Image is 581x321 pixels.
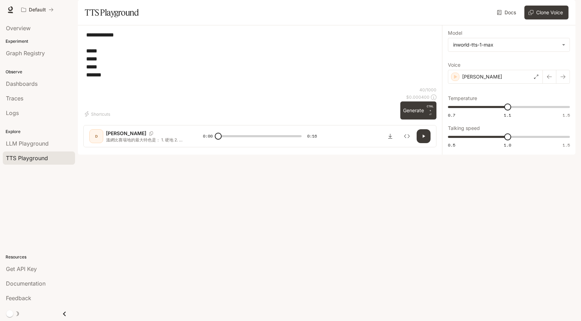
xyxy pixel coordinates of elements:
span: 1.1 [504,112,511,118]
div: inworld-tts-1-max [453,41,558,48]
button: All workspaces [18,3,57,17]
span: 1.5 [563,142,570,148]
a: Docs [496,6,519,19]
div: inworld-tts-1-max [448,38,570,51]
button: GenerateCTRL +⏎ [400,101,436,120]
span: 0.7 [448,112,455,118]
p: [PERSON_NAME] [106,130,146,137]
span: 1.0 [504,142,511,148]
button: Inspect [400,129,414,143]
h1: TTS Playground [85,6,139,19]
p: Voice [448,63,460,67]
p: ⏎ [427,104,434,117]
button: Shortcuts [83,108,113,120]
span: 0:00 [203,133,213,140]
p: CTRL + [427,104,434,113]
div: D [91,131,102,142]
p: Temperature [448,96,477,101]
p: 40 / 1000 [419,87,436,93]
button: Copy Voice ID [146,131,156,135]
span: 1.5 [563,112,570,118]
p: [PERSON_NAME] [462,73,502,80]
p: 溫網比賽場地的最大特色是： 1. 硬地 2. 紅土 3. 草地 4. 地毯場 [106,137,186,143]
p: Talking speed [448,126,480,131]
p: Default [29,7,46,13]
button: Download audio [383,129,397,143]
p: Model [448,31,462,35]
span: 0.5 [448,142,455,148]
button: Clone Voice [524,6,568,19]
span: 0:16 [307,133,317,140]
